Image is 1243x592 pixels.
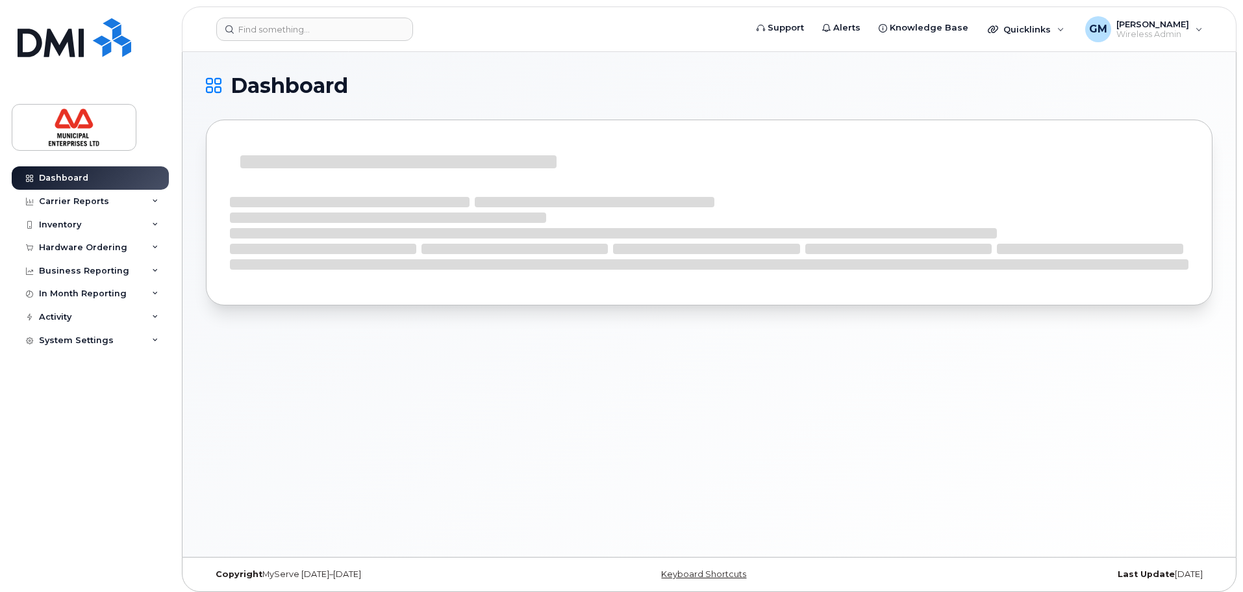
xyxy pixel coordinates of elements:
div: [DATE] [877,569,1212,580]
div: MyServe [DATE]–[DATE] [206,569,542,580]
a: Keyboard Shortcuts [661,569,746,579]
strong: Last Update [1118,569,1175,579]
span: Dashboard [231,76,348,96]
strong: Copyright [216,569,262,579]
